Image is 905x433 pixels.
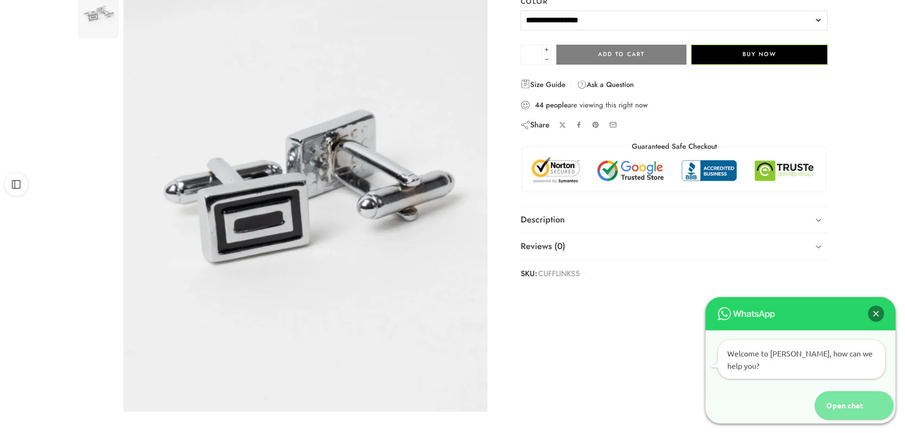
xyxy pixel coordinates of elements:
div: Open chat [815,391,865,420]
a: Pin on Pinterest [592,121,600,129]
a: Reviews (0) [521,233,828,260]
div: Welcome to [PERSON_NAME], how can we help you? [718,340,885,379]
img: Trust [529,156,819,184]
div: Open chat [815,391,894,420]
input: Product quantity [521,45,542,65]
strong: SKU: [521,267,537,281]
a: Email to your friends [609,121,617,129]
div: Close [868,306,884,322]
div: are viewing this right now [521,100,828,110]
button: Buy Now [691,45,828,65]
strong: people [546,100,568,110]
legend: Guaranteed Safe Checkout [627,142,722,152]
a: Share on Facebook [575,121,582,128]
strong: 44 [535,100,543,110]
span: CUFFLINKS5 [538,267,580,281]
a: Size Guide [521,79,565,90]
div: Loading image [305,169,306,170]
a: Share on X [559,122,566,129]
div: Share [521,120,550,130]
a: Description [521,207,828,233]
a: Ask a Question [577,79,634,90]
button: Add to cart [556,45,686,65]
